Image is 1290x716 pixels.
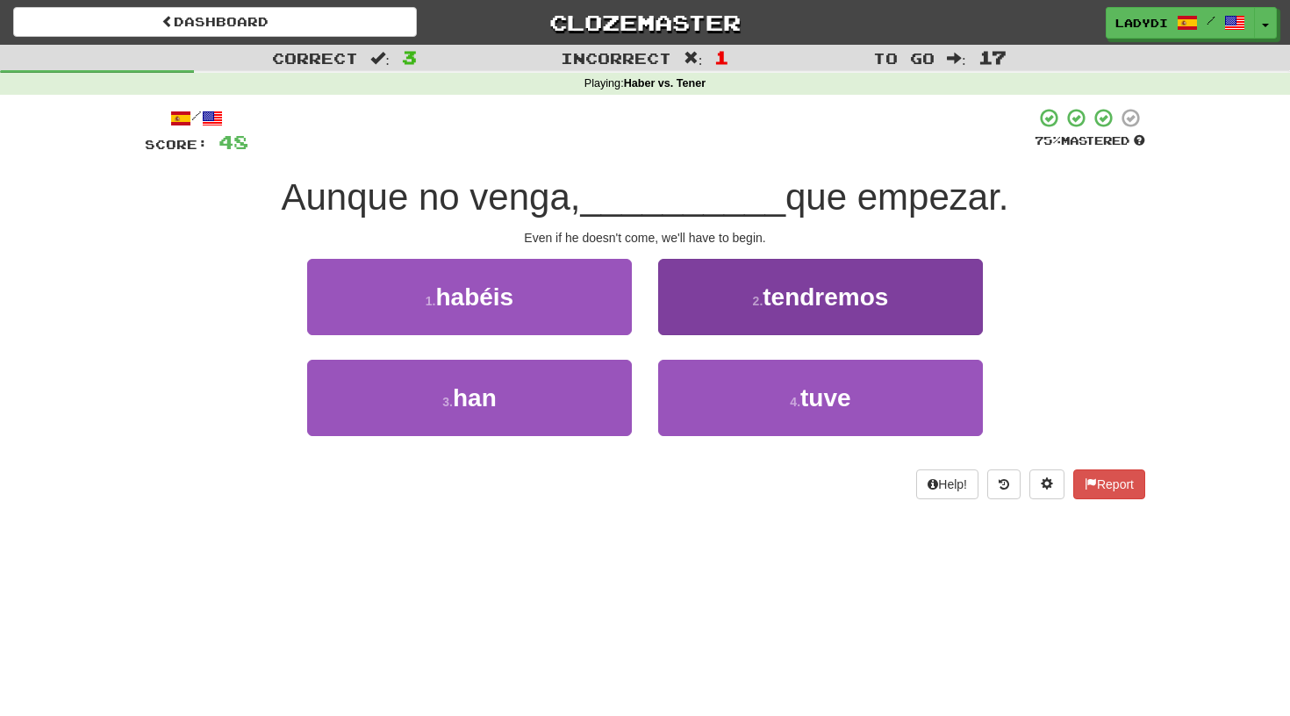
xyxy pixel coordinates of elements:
[370,51,390,66] span: :
[684,51,703,66] span: :
[561,49,671,67] span: Incorrect
[978,47,1007,68] span: 17
[443,7,847,38] a: Clozemaster
[580,176,785,218] span: __________
[426,294,436,308] small: 1 .
[402,47,417,68] span: 3
[947,51,966,66] span: :
[790,395,800,409] small: 4 .
[785,176,1009,218] span: que empezar.
[219,131,248,153] span: 48
[442,395,453,409] small: 3 .
[658,360,983,436] button: 4.tuve
[753,294,763,308] small: 2 .
[714,47,729,68] span: 1
[13,7,417,37] a: Dashboard
[763,283,888,311] span: tendremos
[873,49,935,67] span: To go
[145,229,1145,247] div: Even if he doesn't come, we'll have to begin.
[1115,15,1168,31] span: LadyDi
[1073,469,1145,499] button: Report
[145,107,248,129] div: /
[453,384,497,412] span: han
[624,77,706,89] strong: Haber vs. Tener
[800,384,851,412] span: tuve
[1106,7,1255,39] a: LadyDi /
[307,360,632,436] button: 3.han
[281,176,580,218] span: Aunque no venga,
[272,49,358,67] span: Correct
[1035,133,1061,147] span: 75 %
[1035,133,1145,149] div: Mastered
[145,137,208,152] span: Score:
[916,469,978,499] button: Help!
[435,283,513,311] span: habéis
[658,259,983,335] button: 2.tendremos
[307,259,632,335] button: 1.habéis
[1207,14,1215,26] span: /
[987,469,1021,499] button: Round history (alt+y)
